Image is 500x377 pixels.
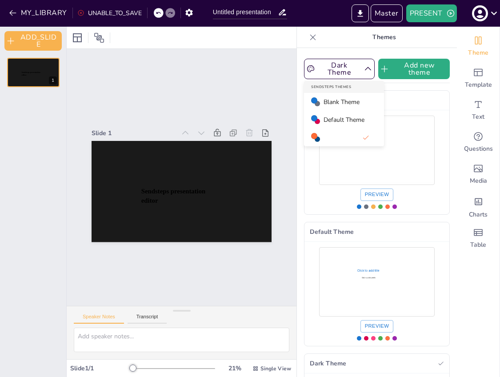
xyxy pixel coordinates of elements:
div: Use theme Blank Theme [304,90,450,215]
div: UNABLE_TO_SAVE [77,9,142,17]
button: PRESENT [406,4,457,22]
button: Speaker Notes [74,314,124,324]
div: Sendsteps Themes [304,81,384,93]
span: Text [472,112,484,121]
button: Enter Master Mode [371,4,403,22]
span: Dark Theme [324,133,369,142]
span: Blank Theme [324,98,360,106]
div: 21 % [224,364,245,373]
div: Add a table [457,222,500,254]
span: Click to add title [357,269,380,272]
span: Click to add subtitle [362,277,376,279]
button: Preview [360,188,394,201]
div: Add charts and graphs [457,190,500,222]
span: Media [470,176,487,185]
span: Sendsteps presentation editor [22,72,40,76]
button: Transcript [128,314,167,324]
span: Single View [260,365,291,372]
div: Get real-time input from your audience [457,126,500,158]
span: Template [465,80,492,89]
span: Sendsteps presentation editor [141,188,206,204]
div: Add ready made slides [457,62,500,94]
div: Add text boxes [457,94,500,126]
button: EXPORT_TO_POWERPOINT [352,4,369,22]
div: Slide 1 [92,129,176,137]
span: Charts [469,210,488,219]
div: Use theme Default Theme [304,222,450,346]
button: Add new theme [378,59,450,79]
button: Dark Theme [304,59,375,79]
span: Theme [468,48,488,57]
button: ADD_SLIDE [4,31,62,51]
span: Default Theme [324,116,364,124]
p: Themes [320,27,448,48]
span: Default Theme [310,228,444,236]
span: Position [94,32,104,43]
button: MY_LIBRARY [7,6,71,20]
div: Sendsteps presentation editor1 [7,58,60,87]
span: Questions [464,144,493,153]
button: Preview [360,320,394,333]
div: Add images, graphics, shapes or video [457,158,500,190]
span: Dark Theme [310,359,434,368]
span: Table [470,241,486,249]
div: Change the overall theme [457,30,500,62]
div: Slide 1 / 1 [70,364,130,373]
input: INSERT_TITLE [213,6,278,19]
div: 1 [49,76,57,84]
div: Layout [70,31,84,45]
